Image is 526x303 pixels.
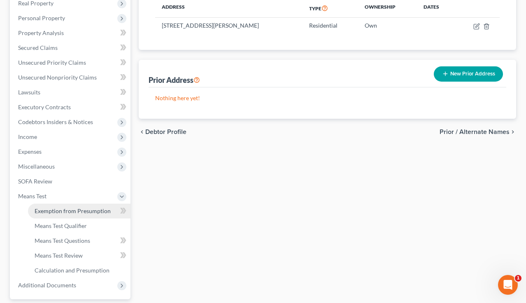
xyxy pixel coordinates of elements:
div: Prior Address [149,75,200,85]
span: SOFA Review [18,178,52,185]
a: Property Analysis [12,26,130,40]
span: Lawsuits [18,89,40,96]
a: Means Test Review [28,248,130,263]
a: Unsecured Nonpriority Claims [12,70,130,85]
span: Expenses [18,148,42,155]
i: chevron_right [510,129,516,135]
a: SOFA Review [12,174,130,189]
span: Means Test Questions [35,237,90,244]
span: Means Test Qualifier [35,222,87,229]
button: chevron_left Debtor Profile [139,129,186,135]
button: New Prior Address [434,66,503,82]
span: Additional Documents [18,282,76,289]
span: Means Test Review [35,252,83,259]
a: Lawsuits [12,85,130,100]
span: Codebtors Insiders & Notices [18,118,93,125]
p: Nothing here yet! [155,94,500,102]
i: chevron_left [139,129,145,135]
a: Means Test Qualifier [28,218,130,233]
span: Means Test [18,193,47,200]
a: Secured Claims [12,40,130,55]
td: [STREET_ADDRESS][PERSON_NAME] [155,18,303,33]
td: Residential [303,18,358,33]
span: Miscellaneous [18,163,55,170]
a: Means Test Questions [28,233,130,248]
td: Own [358,18,417,33]
span: 1 [515,275,521,282]
span: Personal Property [18,14,65,21]
span: Unsecured Priority Claims [18,59,86,66]
iframe: Intercom live chat [498,275,518,295]
span: Executory Contracts [18,103,71,110]
span: Prior / Alternate Names [440,129,510,135]
span: Income [18,133,37,140]
span: Exemption from Presumption [35,207,111,214]
a: Unsecured Priority Claims [12,55,130,70]
a: Exemption from Presumption [28,204,130,218]
a: Executory Contracts [12,100,130,115]
span: Calculation and Presumption [35,267,109,274]
span: Debtor Profile [145,129,186,135]
span: Secured Claims [18,44,58,51]
a: Calculation and Presumption [28,263,130,278]
span: Property Analysis [18,29,64,36]
button: Prior / Alternate Names chevron_right [440,129,516,135]
span: Unsecured Nonpriority Claims [18,74,97,81]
